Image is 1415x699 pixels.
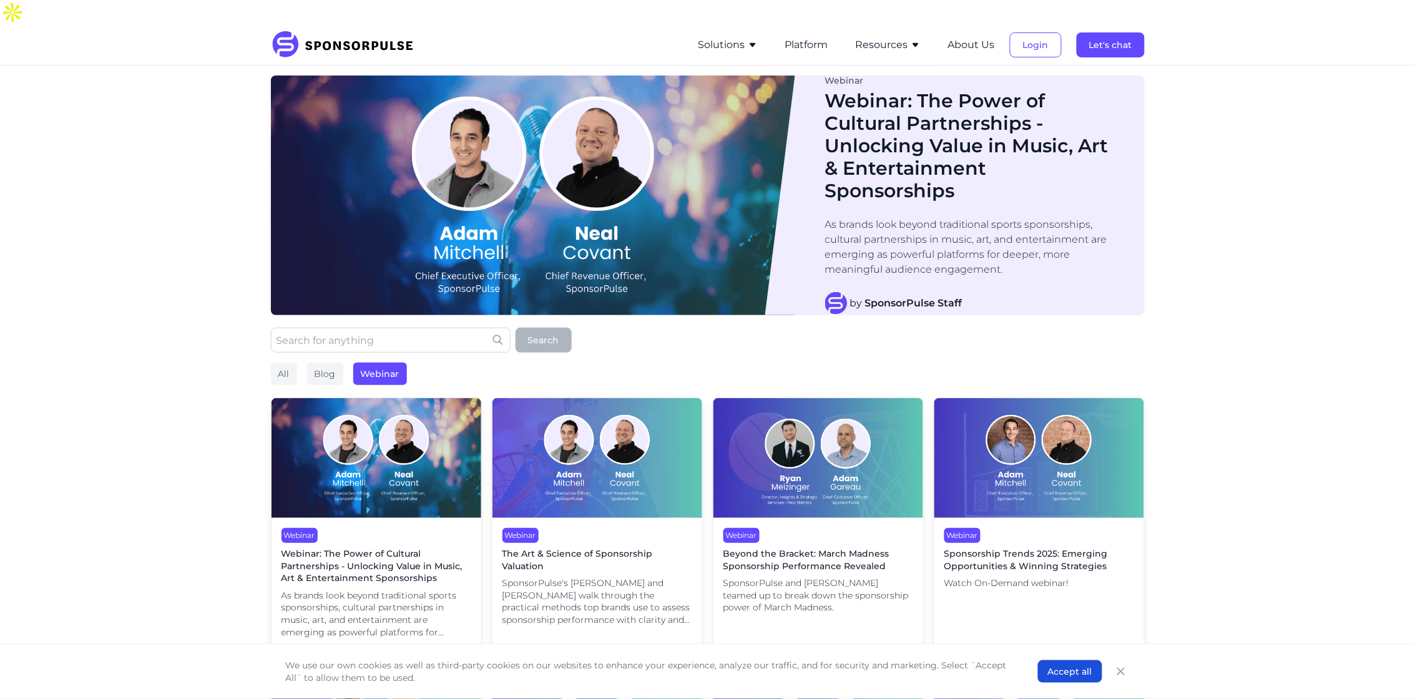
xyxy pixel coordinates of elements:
a: WebinarThe Art & Science of Sponsorship ValuationSponsorPulse's [PERSON_NAME] and [PERSON_NAME] w... [492,398,703,667]
button: About Us [948,37,995,52]
span: Read more [502,632,692,656]
img: SponsorPulse [271,31,423,59]
button: Let's chat [1077,32,1145,57]
span: by [850,296,962,311]
img: SponsorPulse Staff [825,292,848,315]
a: Login [1010,39,1062,51]
a: WebinarWebinar: The Power of Cultural Partnerships - Unlocking Value in Music, Art & Entertainmen... [271,398,482,667]
div: Webinar [353,363,407,385]
button: Close [1112,663,1130,680]
a: Let's chat [1077,39,1145,51]
p: We use our own cookies as well as third-party cookies on our websites to enhance your experience,... [286,659,1013,684]
a: Blog ImageWebinarWebinar: The Power of Cultural Partnerships - Unlocking Value in Music, Art & En... [271,76,1145,315]
a: Platform [785,39,828,51]
button: Login [1010,32,1062,57]
p: As brands look beyond traditional sports sponsorships, cultural partnerships in music, art, and e... [825,217,1120,277]
a: WebinarSponsorship Trends 2025: Emerging Opportunities & Winning StrategiesWatch On-Demand webina... [934,398,1145,667]
span: Read more [723,619,913,656]
img: Blog Image [271,76,795,315]
img: search icon [493,335,503,345]
span: SponsorPulse and [PERSON_NAME] teamed up to break down the sponsorship power of March Madness. [723,577,913,614]
div: Webinar [825,76,1120,85]
h1: Webinar: The Power of Cultural Partnerships - Unlocking Value in Music, Art & Entertainment Spons... [825,90,1120,202]
span: SponsorPulse's [PERSON_NAME] and [PERSON_NAME] walk through the practical methods top brands use ... [502,577,692,626]
div: Webinar [502,528,539,543]
input: Search for anything [271,328,511,353]
span: Sponsorship Trends 2025: Emerging Opportunities & Winning Strategies [944,548,1134,572]
button: Accept all [1038,660,1102,683]
iframe: Chat Widget [1353,639,1415,699]
span: Beyond the Bracket: March Madness Sponsorship Performance Revealed [723,548,913,572]
button: Search [516,328,572,353]
img: Webinar header image [272,398,481,518]
div: Webinar [282,528,318,543]
span: As brands look beyond traditional sports sponsorships, cultural partnerships in music, art, and e... [282,590,471,638]
img: Webinar: Sponsorship Trends 2025: Emerging Opportunities & Winning Strategies [934,398,1144,518]
div: All [271,363,297,385]
a: About Us [948,39,995,51]
a: WebinarBeyond the Bracket: March Madness Sponsorship Performance RevealedSponsorPulse and [PERSON... [713,398,924,667]
span: Webinar: The Power of Cultural Partnerships - Unlocking Value in Music, Art & Entertainment Spons... [282,548,471,585]
strong: SponsorPulse Staff [865,297,962,309]
span: Watch On-Demand webinar! [944,577,1134,590]
div: Blog [307,363,343,385]
button: Platform [785,37,828,52]
button: Resources [856,37,921,52]
button: Solutions [698,37,758,52]
div: Webinar [944,528,981,543]
img: On-Demand-Webinar Cover Image [492,398,702,518]
span: Read more [944,595,1134,656]
span: The Art & Science of Sponsorship Valuation [502,548,692,572]
div: Webinar [723,528,760,543]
